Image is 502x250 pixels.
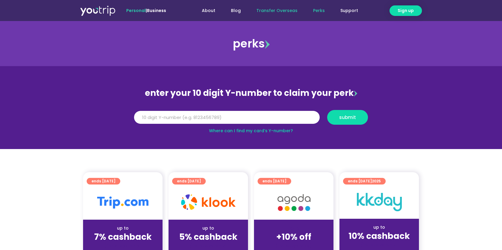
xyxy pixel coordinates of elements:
[94,231,152,243] strong: 7% cashback
[209,128,293,134] a: Where can I find my card’s Y-number?
[87,178,120,184] a: ends [DATE]
[147,8,166,14] a: Business
[177,178,201,184] span: ends [DATE]
[339,115,356,120] span: submit
[343,178,386,184] a: ends [DATE]2025
[131,85,371,101] div: enter your 10 digit Y-number to claim your perk
[173,242,243,249] div: (for stays only)
[327,110,368,125] button: submit
[182,5,366,16] nav: Menu
[223,5,249,16] a: Blog
[348,178,381,184] span: ends [DATE]
[172,178,206,184] a: ends [DATE]
[390,5,422,16] a: Sign up
[249,5,305,16] a: Transfer Overseas
[91,178,115,184] span: ends [DATE]
[126,8,166,14] span: |
[372,178,381,184] span: 2025
[344,224,414,230] div: up to
[305,5,333,16] a: Perks
[173,225,243,231] div: up to
[276,231,311,243] strong: +10% off
[348,230,410,242] strong: 10% cashback
[126,8,146,14] span: Personal
[88,242,158,249] div: (for stays only)
[288,225,299,231] span: up to
[259,242,329,249] div: (for stays only)
[258,178,291,184] a: ends [DATE]
[179,231,238,243] strong: 5% cashback
[88,225,158,231] div: up to
[398,8,414,14] span: Sign up
[134,110,368,129] form: Y Number
[344,242,414,248] div: (for stays only)
[262,178,286,184] span: ends [DATE]
[134,111,320,124] input: 10 digit Y-number (e.g. 8123456789)
[333,5,366,16] a: Support
[194,5,223,16] a: About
